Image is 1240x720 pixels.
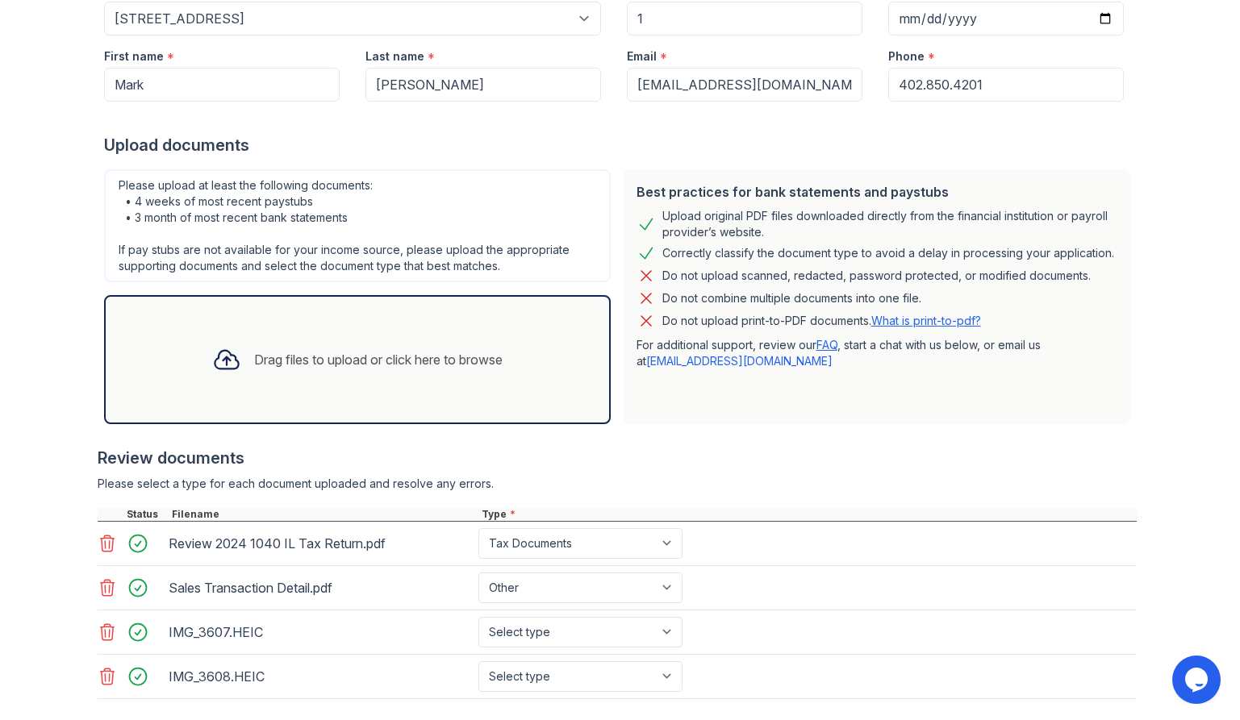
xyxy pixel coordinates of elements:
[637,182,1117,202] div: Best practices for bank statements and paystubs
[123,508,169,521] div: Status
[1172,655,1224,704] iframe: chat widget
[98,447,1137,469] div: Review documents
[662,243,1114,263] div: Correctly classify the document type to avoid a delay in processing your application.
[637,337,1117,369] p: For additional support, review our , start a chat with us below, or email us at
[98,476,1137,492] div: Please select a type for each document uploaded and resolve any errors.
[254,350,503,369] div: Drag files to upload or click here to browse
[662,208,1117,240] div: Upload original PDF files downloaded directly from the financial institution or payroll provider’...
[169,664,472,689] div: IMG_3608.HEIC
[169,619,472,645] div: IMG_3607.HEIC
[104,48,164,65] label: First name
[871,314,981,327] a: What is print-to-pdf?
[627,48,657,65] label: Email
[104,169,611,282] div: Please upload at least the following documents: • 4 weeks of most recent paystubs • 3 month of mo...
[169,508,478,521] div: Filename
[816,338,837,352] a: FAQ
[662,313,981,329] p: Do not upload print-to-PDF documents.
[888,48,925,65] label: Phone
[646,354,833,368] a: [EMAIL_ADDRESS][DOMAIN_NAME]
[169,531,472,556] div: Review 2024 1040 IL Tax Return.pdf
[104,134,1137,156] div: Upload documents
[169,575,472,601] div: Sales Transaction Detail.pdf
[662,289,921,308] div: Do not combine multiple documents into one file.
[662,266,1091,285] div: Do not upload scanned, redacted, password protected, or modified documents.
[365,48,424,65] label: Last name
[478,508,1137,521] div: Type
